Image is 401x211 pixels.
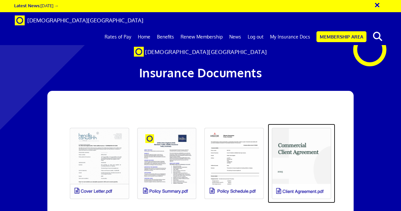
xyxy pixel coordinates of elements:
[139,65,262,80] span: Insurance Documents
[154,29,177,45] a: Benefits
[135,29,154,45] a: Home
[101,29,135,45] a: Rates of Pay
[267,29,313,45] a: My Insurance Docs
[244,29,267,45] a: Log out
[27,17,143,24] span: [DEMOGRAPHIC_DATA][GEOGRAPHIC_DATA]
[145,48,267,55] span: [DEMOGRAPHIC_DATA][GEOGRAPHIC_DATA]
[177,29,226,45] a: Renew Membership
[14,3,59,8] a: Latest News:[DATE] →
[10,12,148,29] a: Brand [DEMOGRAPHIC_DATA][GEOGRAPHIC_DATA]
[14,3,40,8] strong: Latest News:
[226,29,244,45] a: News
[316,31,366,42] a: Membership Area
[368,30,388,43] button: search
